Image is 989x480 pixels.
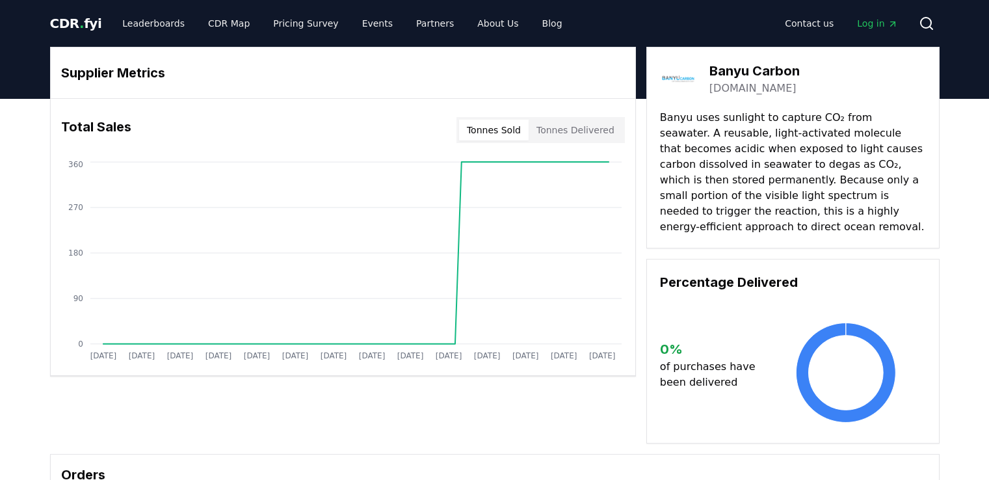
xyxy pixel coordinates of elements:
[406,12,464,35] a: Partners
[79,16,84,31] span: .
[50,16,102,31] span: CDR fyi
[352,12,403,35] a: Events
[73,294,83,303] tspan: 90
[660,340,766,359] h3: 0 %
[68,203,83,212] tspan: 270
[320,351,347,360] tspan: [DATE]
[847,12,908,35] a: Log in
[512,351,539,360] tspan: [DATE]
[709,81,797,96] a: [DOMAIN_NAME]
[660,273,926,292] h3: Percentage Delivered
[397,351,424,360] tspan: [DATE]
[90,351,116,360] tspan: [DATE]
[61,117,131,143] h3: Total Sales
[68,160,83,169] tspan: 360
[709,61,800,81] h3: Banyu Carbon
[474,351,501,360] tspan: [DATE]
[459,120,529,140] button: Tonnes Sold
[50,14,102,33] a: CDR.fyi
[78,340,83,349] tspan: 0
[551,351,577,360] tspan: [DATE]
[61,63,625,83] h3: Supplier Metrics
[774,12,908,35] nav: Main
[660,60,696,97] img: Banyu Carbon-logo
[529,120,622,140] button: Tonnes Delivered
[263,12,349,35] a: Pricing Survey
[436,351,462,360] tspan: [DATE]
[660,110,926,235] p: Banyu uses sunlight to capture CO₂ from seawater. A reusable, light-activated molecule that becom...
[589,351,616,360] tspan: [DATE]
[112,12,195,35] a: Leaderboards
[660,359,766,390] p: of purchases have been delivered
[205,351,231,360] tspan: [DATE]
[358,351,385,360] tspan: [DATE]
[128,351,155,360] tspan: [DATE]
[243,351,270,360] tspan: [DATE]
[282,351,308,360] tspan: [DATE]
[68,248,83,258] tspan: 180
[532,12,573,35] a: Blog
[774,12,844,35] a: Contact us
[857,17,897,30] span: Log in
[166,351,193,360] tspan: [DATE]
[198,12,260,35] a: CDR Map
[112,12,572,35] nav: Main
[467,12,529,35] a: About Us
